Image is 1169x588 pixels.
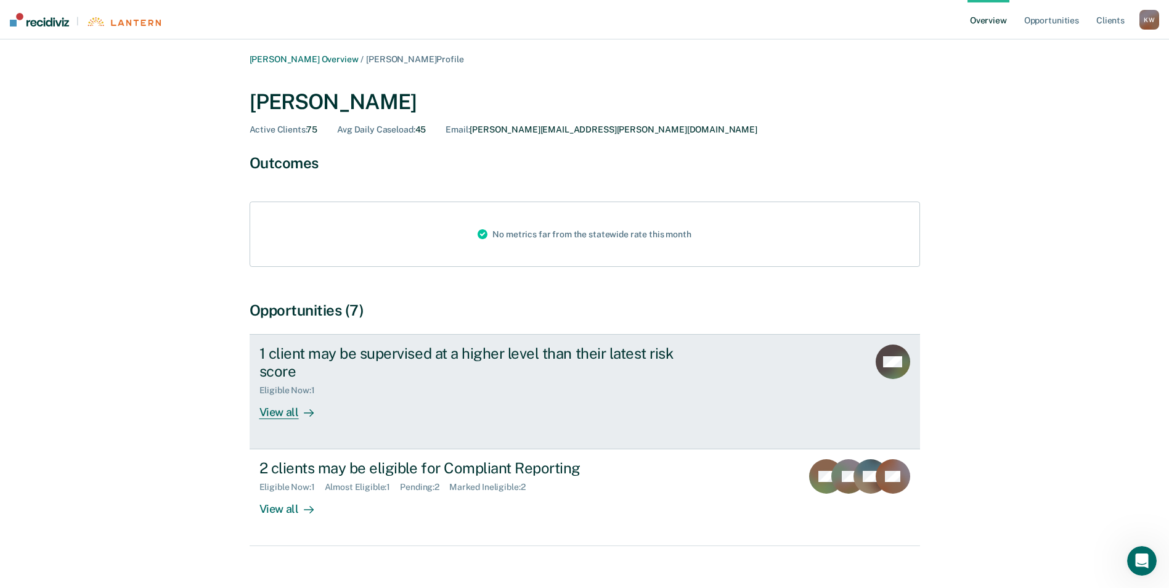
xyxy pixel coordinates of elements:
div: No metrics far from the statewide rate this month [468,202,701,266]
div: Eligible Now : 1 [259,385,325,396]
div: Pending : 2 [400,482,449,492]
button: KW [1139,10,1159,30]
div: View all [259,492,328,517]
a: [PERSON_NAME] Overview [250,54,359,64]
div: [PERSON_NAME] [250,89,920,115]
div: Outcomes [250,154,920,172]
span: Email : [446,125,470,134]
div: [PERSON_NAME][EMAIL_ADDRESS][PERSON_NAME][DOMAIN_NAME] [446,125,757,135]
div: View all [259,395,328,419]
img: Lantern [86,17,161,27]
span: [PERSON_NAME] Profile [366,54,463,64]
span: Active Clients : [250,125,307,134]
div: Opportunities (7) [250,301,920,319]
div: 45 [337,125,426,135]
iframe: Intercom live chat [1127,546,1157,576]
span: / [358,54,366,64]
div: Marked Ineligible : 2 [449,482,535,492]
div: 2 clients may be eligible for Compliant Reporting [259,459,692,477]
div: K W [1139,10,1159,30]
span: | [69,16,86,27]
div: Eligible Now : 1 [259,482,325,492]
img: Recidiviz [10,13,69,27]
div: 1 client may be supervised at a higher level than their latest risk score [259,345,692,380]
div: Almost Eligible : 1 [325,482,401,492]
div: 75 [250,125,318,135]
a: 2 clients may be eligible for Compliant ReportingEligible Now:1Almost Eligible:1Pending:2Marked I... [250,449,920,546]
span: Avg Daily Caseload : [337,125,415,134]
a: | [10,13,161,27]
a: 1 client may be supervised at a higher level than their latest risk scoreEligible Now:1View all [250,334,920,449]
